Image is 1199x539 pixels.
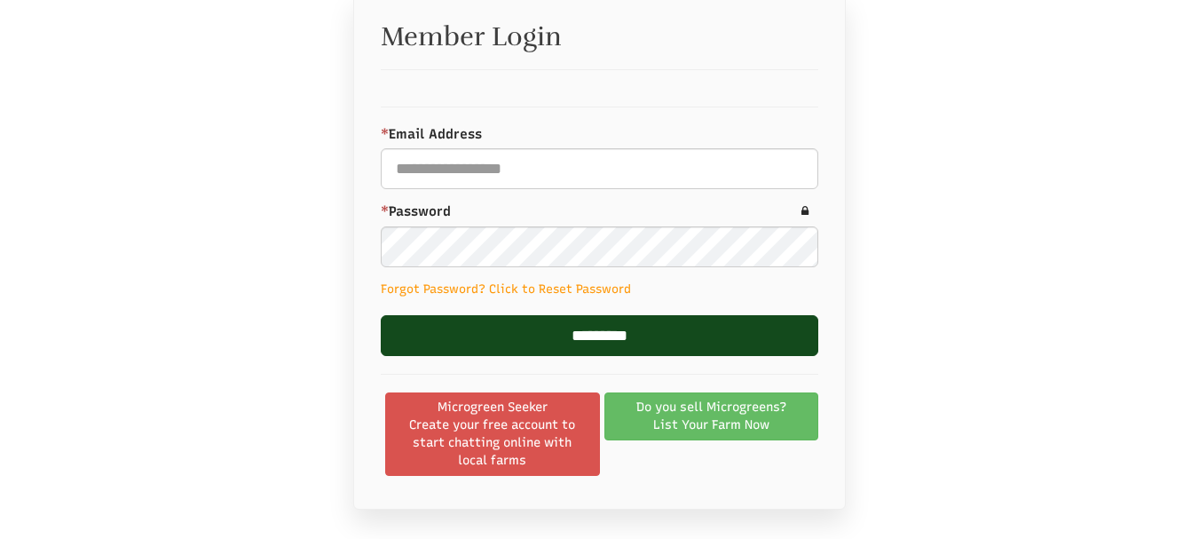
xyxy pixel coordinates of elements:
span: List Your Farm Now [653,416,769,434]
a: Microgreen SeekerCreate your free account to start chatting online with local farms [385,392,600,476]
span: Create your free account to start chatting online with local farms [397,416,588,470]
label: Password [381,202,818,221]
label: Email Address [381,125,818,144]
a: Forgot Password? Click to Reset Password [381,281,631,296]
h2: Member Login [381,22,818,52]
a: Do you sell Microgreens?List Your Farm Now [604,392,819,440]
